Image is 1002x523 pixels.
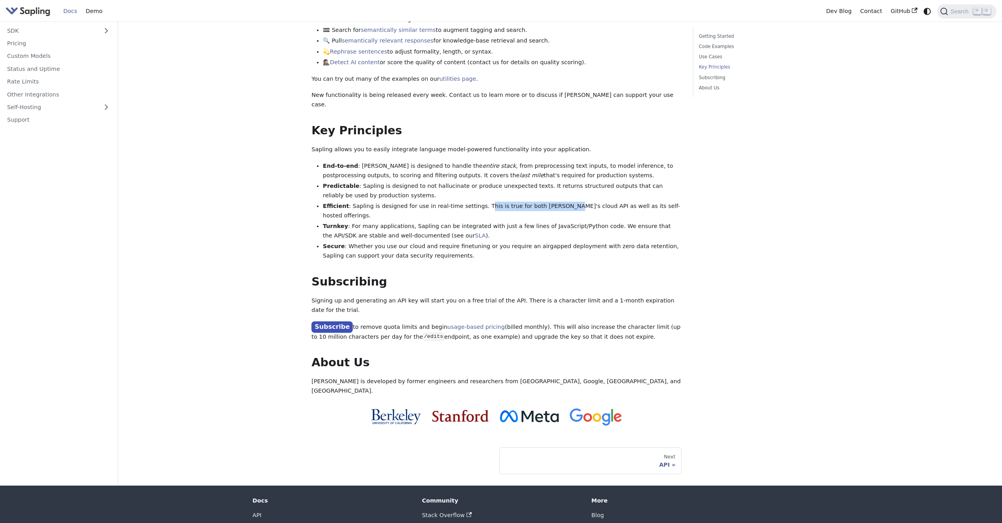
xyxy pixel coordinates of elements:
[447,324,505,330] a: usage-based pricing
[311,91,682,109] p: New functionality is being released every week. Contact us to learn more or to discuss if [PERSON...
[59,5,81,17] a: Docs
[311,74,682,84] p: You can try out many of the examples on our .
[422,497,580,504] div: Community
[973,7,981,15] kbd: ⌘
[3,89,114,100] a: Other Integrations
[983,7,991,15] kbd: K
[422,512,472,518] a: Stack Overflow
[330,48,387,55] a: Rephrase sentences
[423,333,444,341] code: /edits
[371,409,421,425] img: Cal
[591,512,604,518] a: Blog
[311,377,682,396] p: [PERSON_NAME] is developed by former engineers and researchers from [GEOGRAPHIC_DATA], Google, [G...
[323,222,682,241] li: : For many applications, Sapling can be integrated with just a few lines of JavaScript/Python cod...
[361,27,435,33] a: semantically similar terms
[252,497,411,504] div: Docs
[81,5,107,17] a: Demo
[323,58,682,67] li: 🕵🏽‍♀️ or score the quality of content (contact us for details on quality scoring).
[323,182,682,200] li: : Sapling is designed to not hallucinate or produce unexpected texts. It returns structured outpu...
[699,53,806,61] a: Use Cases
[500,410,559,422] img: Meta
[3,38,114,49] a: Pricing
[3,114,114,126] a: Support
[3,25,98,36] a: SDK
[311,321,353,333] a: Subscribe
[506,461,676,468] div: API
[323,36,682,46] li: 🔍 Pull for knowledge-base retrieval and search.
[323,183,359,189] strong: Predictable
[311,356,682,370] h2: About Us
[699,74,806,82] a: Subscribing
[323,47,682,57] li: 💫 to adjust formality, length, or syntax.
[699,43,806,50] a: Code Examples
[699,33,806,40] a: Getting Started
[311,124,682,138] h2: Key Principles
[822,5,856,17] a: Dev Blog
[98,25,114,36] button: Expand sidebar category 'SDK'
[323,163,358,169] strong: End-to-end
[323,243,345,249] strong: Secure
[922,6,933,17] button: Switch between dark and light mode (currently system mode)
[323,16,382,22] a: Check the sentiment
[856,5,887,17] a: Contact
[342,37,433,44] a: semantically relevant responses
[520,172,544,178] em: last mile
[948,8,973,15] span: Search
[323,202,682,221] li: : Sapling is designed for use in real-time settings. This is true for both [PERSON_NAME]'s cloud ...
[475,232,485,239] a: SLA
[432,410,489,422] img: Stanford
[483,163,516,169] em: entire stack
[311,296,682,315] p: Signing up and generating an API key will start you on a free trial of the API. There is a charac...
[3,50,114,62] a: Custom Models
[591,497,750,504] div: More
[570,408,622,426] img: Google
[311,145,682,154] p: Sapling allows you to easily integrate language model-powered functionality into your application.
[506,454,676,460] div: Next
[252,512,261,518] a: API
[311,447,682,474] nav: Docs pages
[323,161,682,180] li: : [PERSON_NAME] is designed to handle the , from preprocessing text inputs, to model inference, t...
[6,6,53,17] a: Sapling.ai
[330,59,380,65] a: Detect AI content
[311,322,682,341] p: to remove quota limits and begin (billed monthly). This will also increase the character limit (u...
[439,76,476,82] a: utilities page
[3,63,114,75] a: Status and Uptime
[323,242,682,261] li: : Whether you use our cloud and require finetuning or you require an airgapped deployment with ze...
[3,76,114,87] a: Rate Limits
[323,203,349,209] strong: Efficient
[323,223,348,229] strong: Turnkey
[3,102,114,113] a: Self-Hosting
[311,275,682,289] h2: Subscribing
[499,447,682,474] a: NextAPI
[886,5,921,17] a: GitHub
[699,63,806,71] a: Key Principles
[6,6,50,17] img: Sapling.ai
[699,84,806,92] a: About Us
[323,26,682,35] li: 🟰 Search for to augment tagging and search.
[937,4,996,19] button: Search (Command+K)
